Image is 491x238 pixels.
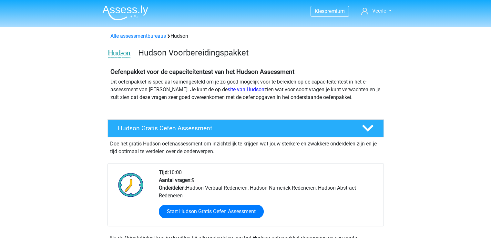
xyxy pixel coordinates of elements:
[311,7,349,15] a: Kiespremium
[102,5,148,20] img: Assessly
[159,205,264,218] a: Start Hudson Gratis Oefen Assessment
[110,33,166,39] a: Alle assessmentbureaus
[115,169,147,201] img: Klok
[110,78,381,101] p: Dit oefenpakket is speciaal samengesteld om je zo goed mogelijk voor te bereiden op de capaciteit...
[110,68,294,75] b: Oefenpakket voor de capaciteitentest van het Hudson Assessment
[138,48,379,58] h3: Hudson Voorbereidingspakket
[159,177,192,183] b: Aantal vragen:
[315,8,324,14] span: Kies
[107,137,384,155] div: Doe het gratis Hudson oefenassessment om inzichtelijk te krijgen wat jouw sterkere en zwakkere on...
[154,169,383,226] div: 10:00 9 Hudson Verbaal Redeneren, Hudson Numeriek Redeneren, Hudson Abstract Redeneren
[159,169,169,175] b: Tijd:
[372,8,386,14] span: Veerle
[359,7,394,15] a: Veerle
[159,185,186,191] b: Onderdelen:
[105,119,386,137] a: Hudson Gratis Oefen Assessment
[108,50,131,59] img: cefd0e47479f4eb8e8c001c0d358d5812e054fa8.png
[228,86,264,93] a: site van Hudson
[324,8,345,14] span: premium
[118,124,352,132] h4: Hudson Gratis Oefen Assessment
[108,32,384,40] div: Hudson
